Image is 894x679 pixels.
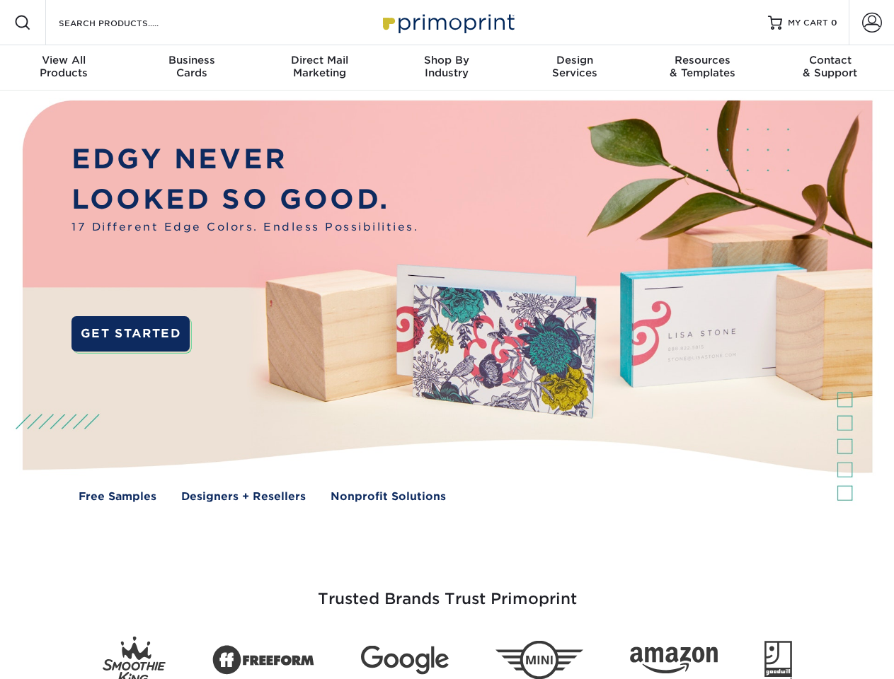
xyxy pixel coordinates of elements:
a: BusinessCards [127,45,255,91]
span: MY CART [788,17,828,29]
a: Direct MailMarketing [256,45,383,91]
a: Contact& Support [767,45,894,91]
span: Resources [638,54,766,66]
span: Shop By [383,54,510,66]
a: Shop ByIndustry [383,45,510,91]
img: Goodwill [764,641,792,679]
input: SEARCH PRODUCTS..... [57,14,195,31]
p: LOOKED SO GOOD. [71,180,418,220]
a: Nonprofit Solutions [331,489,446,505]
span: Design [511,54,638,66]
a: DesignServices [511,45,638,91]
div: Cards [127,54,255,79]
img: Amazon [630,647,718,674]
span: 17 Different Edge Colors. Endless Possibilities. [71,219,418,236]
a: GET STARTED [71,316,190,352]
img: Google [361,646,449,675]
a: Free Samples [79,489,156,505]
h3: Trusted Brands Trust Primoprint [33,556,861,625]
a: Designers + Resellers [181,489,306,505]
span: 0 [831,18,837,28]
div: Industry [383,54,510,79]
img: Primoprint [377,7,518,37]
p: EDGY NEVER [71,139,418,180]
div: & Templates [638,54,766,79]
div: Services [511,54,638,79]
span: Business [127,54,255,66]
span: Contact [767,54,894,66]
a: Resources& Templates [638,45,766,91]
div: & Support [767,54,894,79]
span: Direct Mail [256,54,383,66]
div: Marketing [256,54,383,79]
